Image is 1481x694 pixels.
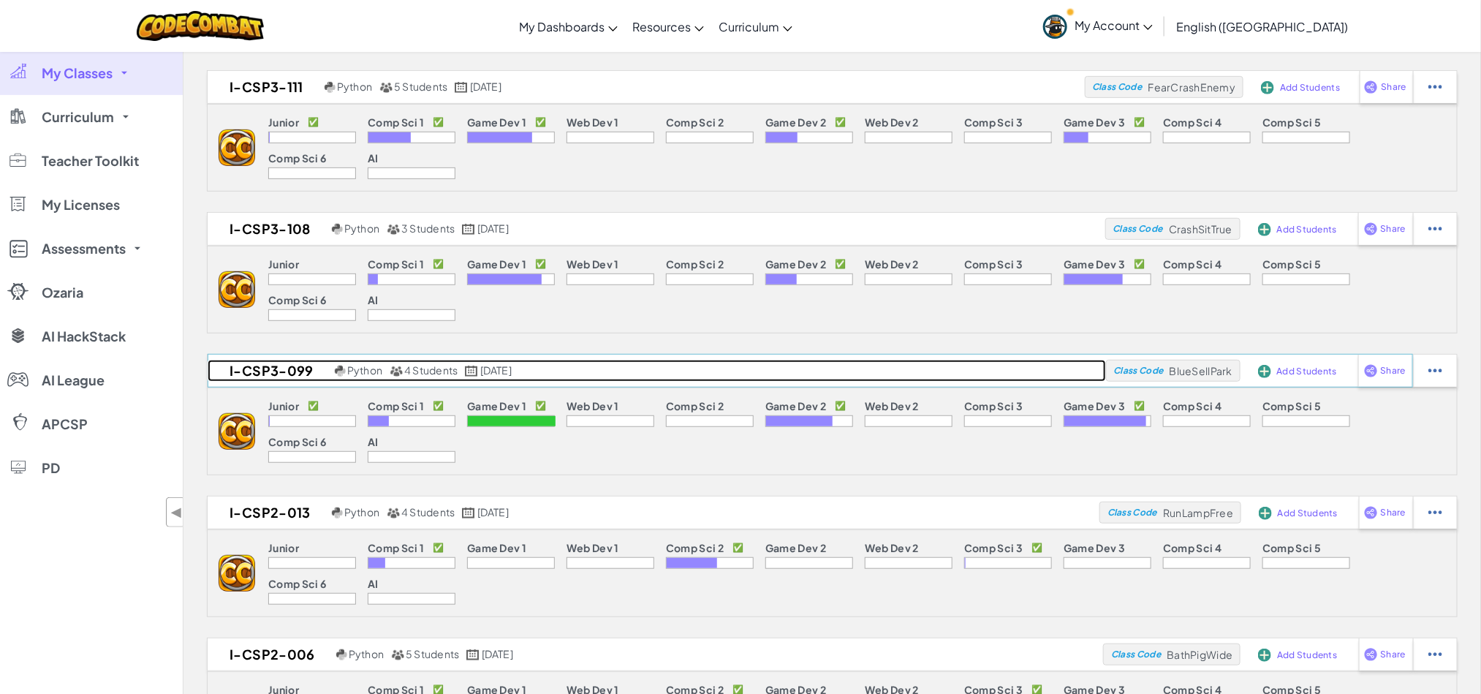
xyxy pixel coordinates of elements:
p: Web Dev 2 [865,258,919,270]
span: AI League [42,374,105,387]
img: MultipleUsers.png [379,82,393,93]
p: Comp Sci 1 [368,258,424,270]
h2: I-CSP3-111 [208,76,321,98]
span: [DATE] [477,222,509,235]
span: Python [349,647,384,660]
p: ✅ [535,400,546,412]
span: My Dashboards [519,19,605,34]
p: ✅ [1134,400,1145,412]
p: Comp Sci 4 [1163,116,1221,128]
img: MultipleUsers.png [387,224,400,235]
a: I-CSP3-099 Python 4 Students [DATE] [208,360,1106,382]
p: ✅ [835,116,846,128]
span: Class Code [1113,225,1162,233]
p: AI [368,294,379,306]
a: My Dashboards [512,7,625,46]
p: Junior [268,542,299,554]
p: Comp Sci 3 [964,400,1023,412]
span: Add Students [1277,225,1337,234]
a: Curriculum [711,7,800,46]
img: logo [219,271,255,308]
h2: I-CSP2-006 [208,644,333,665]
span: CrashSitTrue [1169,222,1232,235]
img: CodeCombat logo [137,11,265,41]
img: MultipleUsers.png [387,508,400,518]
span: My Classes [42,67,113,80]
a: Resources [625,7,711,46]
img: IconStudentEllipsis.svg [1428,506,1442,519]
h2: I-CSP3-108 [208,218,328,240]
img: python.png [336,649,347,660]
a: I-CSP3-111 Python 5 Students [DATE] [208,76,1085,98]
img: IconAddStudents.svg [1258,223,1271,236]
span: Python [347,363,382,377]
img: IconAddStudents.svg [1261,81,1274,94]
p: Game Dev 2 [765,542,826,554]
img: python.png [335,366,346,377]
span: Share [1381,225,1406,233]
span: English ([GEOGRAPHIC_DATA]) [1176,19,1348,34]
span: Share [1381,650,1406,659]
img: python.png [325,82,336,93]
img: IconShare_Purple.svg [1364,648,1378,661]
p: Comp Sci 4 [1163,258,1221,270]
p: Comp Sci 4 [1163,542,1221,554]
p: ✅ [433,542,444,554]
span: [DATE] [470,80,501,93]
img: calendar.svg [462,224,475,235]
img: MultipleUsers.png [391,649,404,660]
p: ✅ [433,258,444,270]
p: Comp Sci 3 [964,258,1023,270]
p: Game Dev 1 [467,116,526,128]
span: Python [344,505,379,518]
p: ✅ [433,116,444,128]
img: IconShare_Purple.svg [1364,506,1378,519]
p: AI [368,436,379,448]
p: AI [368,578,379,589]
img: IconAddStudents.svg [1258,649,1271,662]
img: MultipleUsers.png [390,366,403,377]
img: IconStudentEllipsis.svg [1428,648,1442,661]
span: Python [337,80,372,93]
p: ✅ [535,258,546,270]
p: Comp Sci 2 [666,258,724,270]
p: Web Dev 2 [865,116,919,128]
img: logo [219,129,255,166]
span: AI HackStack [42,330,126,343]
p: Game Dev 1 [467,258,526,270]
p: Web Dev 2 [865,542,919,554]
p: ✅ [732,542,743,554]
a: My Account [1036,3,1160,49]
p: Game Dev 2 [765,258,826,270]
h2: I-CSP3-099 [208,360,331,382]
span: My Licenses [42,198,120,211]
p: ✅ [308,400,319,412]
img: calendar.svg [462,508,475,518]
span: 5 Students [406,647,459,660]
p: ✅ [835,258,846,270]
img: calendar.svg [465,366,478,377]
span: [DATE] [482,647,513,660]
p: Web Dev 1 [567,542,619,554]
p: Comp Sci 5 [1262,116,1321,128]
p: ✅ [835,400,846,412]
img: logo [219,555,255,592]
img: python.png [332,224,343,235]
h2: I-CSP2-013 [208,502,328,524]
span: [DATE] [477,505,509,518]
p: ✅ [433,400,444,412]
p: Junior [268,116,299,128]
span: Add Students [1278,509,1338,518]
p: Web Dev 2 [865,400,919,412]
p: Comp Sci 1 [368,116,424,128]
p: Web Dev 1 [567,258,619,270]
a: I-CSP2-006 Python 5 Students [DATE] [208,644,1103,665]
span: Class Code [1113,366,1163,375]
p: Game Dev 3 [1064,116,1125,128]
span: 4 Students [404,363,458,377]
p: Comp Sci 6 [268,152,326,164]
p: Comp Sci 1 [368,400,424,412]
p: Comp Sci 2 [666,542,724,554]
span: Curriculum [42,110,114,124]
